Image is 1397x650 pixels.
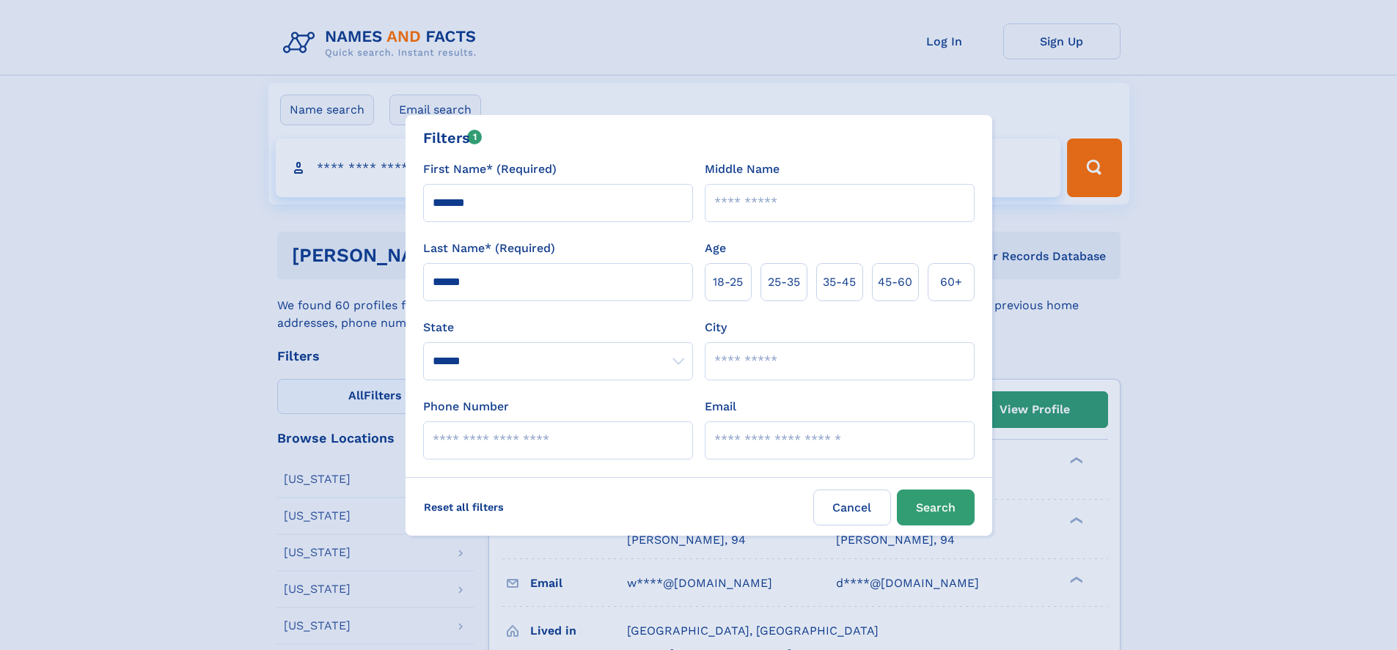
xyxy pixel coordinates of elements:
span: 35‑45 [823,273,856,291]
label: Middle Name [705,160,780,178]
label: Age [705,240,726,257]
span: 60+ [940,273,962,291]
label: Reset all filters [414,490,513,525]
label: First Name* (Required) [423,160,557,178]
label: Phone Number [423,398,509,416]
label: Cancel [813,490,891,525]
span: 18‑25 [713,273,743,291]
button: Search [897,490,975,525]
div: Filters [423,127,483,149]
label: City [705,319,727,336]
label: Last Name* (Required) [423,240,555,257]
span: 25‑35 [768,273,800,291]
label: State [423,319,693,336]
span: 45‑60 [878,273,912,291]
label: Email [705,398,736,416]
